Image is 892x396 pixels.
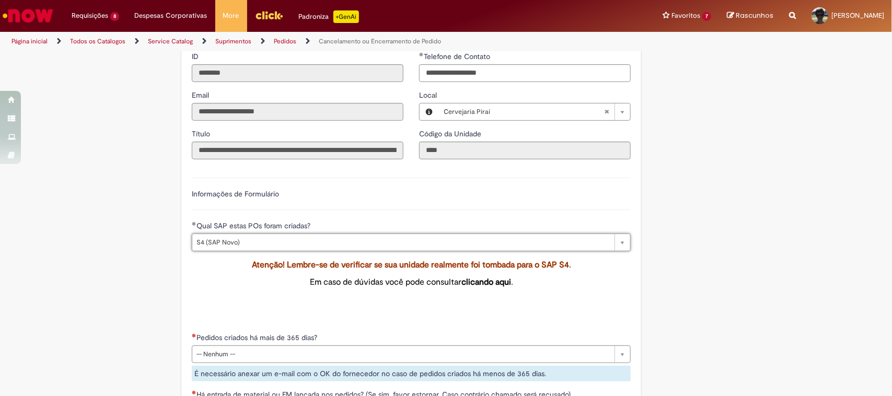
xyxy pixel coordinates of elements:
[72,10,108,21] span: Requisições
[831,11,884,20] span: [PERSON_NAME]
[135,10,207,21] span: Despesas Corporativas
[420,103,438,120] button: Local, Visualizar este registro Cervejaria Piraí
[702,12,711,21] span: 7
[192,366,631,381] div: É necessário anexar um e-mail com o OK do fornecedor no caso de pedidos criados há menos de 365 d...
[727,11,773,21] a: Rascunhos
[419,142,631,159] input: Código da Unidade
[599,103,615,120] abbr: Limpar campo Local
[333,10,359,23] p: +GenAi
[110,12,119,21] span: 8
[192,142,403,159] input: Título
[438,103,630,120] a: Cervejaria PiraíLimpar campo Local
[223,10,239,21] span: More
[148,37,193,45] a: Service Catalog
[419,64,631,82] input: Telefone de Contato
[196,234,609,251] span: S4 (SAP Novo)
[192,64,403,82] input: ID
[192,103,403,121] input: Email
[255,7,283,23] img: click_logo_yellow_360x200.png
[274,37,296,45] a: Pedidos
[196,346,609,363] span: -- Nenhum --
[192,129,212,138] span: Somente leitura - Título
[1,5,55,26] img: ServiceNow
[310,277,513,287] span: Em caso de dúvidas você pode consultar .
[671,10,700,21] span: Favoritos
[192,222,196,226] span: Obrigatório Preenchido
[192,333,196,337] span: Necessários
[419,129,483,138] span: Somente leitura - Código da Unidade
[461,277,511,287] a: clicando aqui
[299,10,359,23] div: Padroniza
[196,221,312,230] span: Qual SAP estas POs foram criadas?
[419,90,439,100] span: Local
[192,90,211,100] label: Somente leitura - Email
[8,32,587,51] ul: Trilhas de página
[192,52,201,61] span: Somente leitura - ID
[419,129,483,139] label: Somente leitura - Código da Unidade
[196,333,319,342] span: Pedidos criados há mais de 365 dias?
[215,37,251,45] a: Suprimentos
[424,52,492,61] span: Telefone de Contato
[70,37,125,45] a: Todos os Catálogos
[252,260,571,270] span: .
[11,37,48,45] a: Página inicial
[419,52,424,56] span: Obrigatório Preenchido
[444,103,604,120] span: Cervejaria Piraí
[192,189,279,199] label: Informações de Formulário
[319,37,441,45] a: Cancelamento ou Encerramento de Pedido
[192,51,201,62] label: Somente leitura - ID
[192,129,212,139] label: Somente leitura - Título
[252,260,569,270] span: Atenção! Lembre-se de verificar se sua unidade realmente foi tombada para o SAP S4
[736,10,773,20] span: Rascunhos
[192,390,196,394] span: Necessários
